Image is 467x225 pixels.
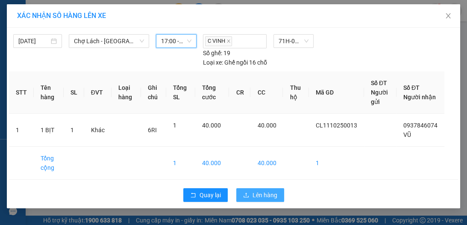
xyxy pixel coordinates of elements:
td: 1 [309,147,364,180]
td: 1 [9,114,34,147]
span: CL1110250013 [316,122,357,129]
th: CC [250,71,283,114]
th: Thu hộ [283,71,308,114]
span: Người gửi [371,89,388,105]
td: 40.000 [195,147,229,180]
th: CR [229,71,250,114]
span: Chợ Lách - Sài Gòn [74,35,144,47]
span: 0937846074 [403,122,438,129]
div: Ghế ngồi 16 chỗ [203,58,267,67]
span: down [139,38,144,44]
th: Tên hàng [34,71,64,114]
th: STT [9,71,34,114]
span: Số ĐT [403,84,420,91]
span: C VINH [205,36,232,46]
th: Mã GD [309,71,364,114]
span: rollback [190,192,196,199]
button: Close [436,4,460,28]
span: 40.000 [257,122,276,129]
th: Tổng SL [166,71,195,114]
span: 1 [70,127,74,133]
span: VŨ [403,131,411,138]
th: Tổng cước [195,71,229,114]
td: 1 BỊT [34,114,64,147]
span: Người nhận [403,94,436,101]
th: SL [64,71,84,114]
div: 19 [203,48,230,58]
th: Loại hàng [112,71,141,114]
span: Lên hàng [253,190,277,200]
td: 1 [166,147,195,180]
td: 40.000 [250,147,283,180]
span: Số ĐT [371,80,387,86]
span: 6RI [148,127,157,133]
span: 17:00 - 71H-02.797 [161,35,191,47]
span: close [226,39,231,43]
button: rollbackQuay lại [183,188,228,202]
span: Loại xe: [203,58,223,67]
span: 40.000 [202,122,221,129]
span: XÁC NHẬN SỐ HÀNG LÊN XE [17,12,106,20]
th: Ghi chú [141,71,166,114]
td: Khác [84,114,112,147]
input: 11/10/2025 [18,36,49,46]
span: Quay lại [200,190,221,200]
span: close [445,12,452,19]
span: upload [243,192,249,199]
td: Tổng cộng [34,147,64,180]
span: 71H-02.797 [279,35,308,47]
span: Số ghế: [203,48,222,58]
th: ĐVT [84,71,112,114]
span: 1 [173,122,176,129]
button: uploadLên hàng [236,188,284,202]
